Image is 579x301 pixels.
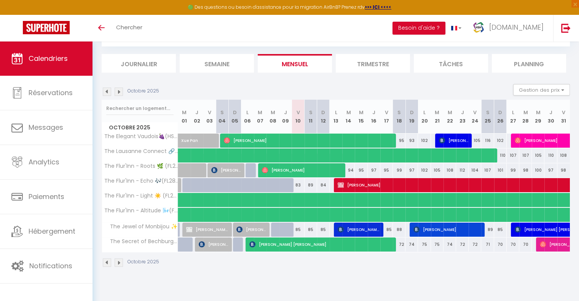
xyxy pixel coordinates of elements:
span: [PERSON_NAME] [413,222,480,237]
th: 31 [557,100,570,134]
div: 83 [292,178,304,192]
span: [PERSON_NAME] [224,133,391,148]
span: Calendriers [29,54,68,63]
div: 74 [405,237,418,252]
span: The Secret of Bechburg 🏰 [103,237,179,246]
div: 84 [317,178,330,192]
div: 95 [380,163,393,177]
span: [PERSON_NAME] [338,222,380,237]
div: 98 [519,163,532,177]
li: Trimestre [336,54,410,73]
th: 03 [203,100,216,134]
div: 85 [494,223,507,237]
p: Octobre 2025 [128,258,159,266]
th: 06 [241,100,254,134]
div: 95 [393,134,405,148]
div: 105 [469,134,481,148]
abbr: D [233,109,237,116]
div: 75 [431,237,443,252]
a: ... [DOMAIN_NAME] [467,15,553,41]
th: 21 [431,100,443,134]
abbr: J [372,109,375,116]
div: 71 [481,237,494,252]
abbr: L [335,109,337,116]
th: 01 [178,100,191,134]
abbr: V [208,109,211,116]
input: Rechercher un logement... [106,102,174,115]
abbr: M [359,109,364,116]
div: 70 [507,237,519,252]
img: Super Booking [23,21,70,34]
th: 29 [532,100,544,134]
span: [PERSON_NAME] [PERSON_NAME] [186,222,228,237]
abbr: V [296,109,300,116]
div: 99 [507,163,519,177]
abbr: V [562,109,565,116]
abbr: M [523,109,528,116]
div: 98 [557,163,570,177]
abbr: M [447,109,452,116]
th: 13 [330,100,342,134]
a: >>> ICI <<<< [365,4,391,10]
span: The Elegant Vaudois🍇(HSH Barre 6) [103,134,179,139]
abbr: L [512,109,514,116]
li: Mensuel [258,54,332,73]
span: The Lausanne Connect 🔗 (HSH [GEOGRAPHIC_DATA]) [103,148,179,154]
div: 85 [292,223,304,237]
th: 02 [191,100,203,134]
div: 88 [393,223,405,237]
th: 16 [368,100,380,134]
span: [PERSON_NAME] [211,163,241,177]
abbr: M [271,109,275,116]
th: 20 [418,100,431,134]
th: 22 [443,100,456,134]
th: 25 [481,100,494,134]
div: 85 [380,223,393,237]
div: 89 [481,223,494,237]
span: The Flur'Inn - Altitude 🌬️(FL28G3LI) [103,208,179,213]
th: 11 [305,100,317,134]
span: The Flur'Inn - Roots 🌿 (FL28G0RE) [103,163,179,169]
span: [PERSON_NAME] [439,133,468,148]
th: 12 [317,100,330,134]
abbr: S [397,109,401,116]
th: 15 [355,100,367,134]
div: 75 [418,237,431,252]
span: Notifications [29,261,72,271]
span: Messages [29,123,63,132]
th: 09 [279,100,292,134]
div: 72 [456,237,469,252]
div: 72 [393,237,405,252]
abbr: M [258,109,262,116]
span: Réservations [29,88,73,97]
button: Besoin d'aide ? [392,22,445,35]
span: Chercher [116,23,142,31]
span: Hébergement [29,226,75,236]
button: Gestion des prix [513,84,570,96]
div: 102 [418,163,431,177]
th: 05 [228,100,241,134]
abbr: S [486,109,489,116]
div: 72 [469,237,481,252]
span: Xue Pan [181,129,234,144]
div: 70 [519,237,532,252]
span: [PERSON_NAME] [236,222,266,237]
span: [PERSON_NAME] [PERSON_NAME] [249,237,392,252]
div: 105 [431,163,443,177]
th: 28 [519,100,532,134]
span: Octobre 2025 [102,122,178,133]
img: logout [561,23,571,33]
li: Semaine [180,54,254,73]
div: 116 [481,134,494,148]
div: 99 [393,163,405,177]
th: 23 [456,100,469,134]
li: Tâches [414,54,488,73]
div: 95 [355,163,367,177]
abbr: V [473,109,477,116]
span: [PERSON_NAME] [262,163,341,177]
div: 94 [342,163,355,177]
th: 14 [342,100,355,134]
th: 27 [507,100,519,134]
li: Journalier [102,54,176,73]
div: 107 [481,163,494,177]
